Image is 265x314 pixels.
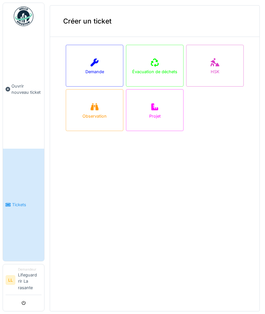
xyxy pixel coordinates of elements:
div: Projet [149,113,161,119]
div: Observation [82,113,107,119]
a: LL DemandeurLifeguard rlr La rasante [6,267,42,295]
span: Tickets [12,202,42,208]
div: HSK [211,69,220,75]
li: Lifeguard rlr La rasante [18,267,42,293]
div: Créer un ticket [50,6,259,37]
a: Ouvrir nouveau ticket [3,30,44,149]
a: Tickets [3,149,44,261]
span: Ouvrir nouveau ticket [11,83,42,95]
li: LL [6,275,15,285]
div: Évacuation de déchets [132,69,177,75]
div: Demandeur [18,267,42,272]
img: Badge_color-CXgf-gQk.svg [14,7,33,26]
div: Demande [85,69,104,75]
